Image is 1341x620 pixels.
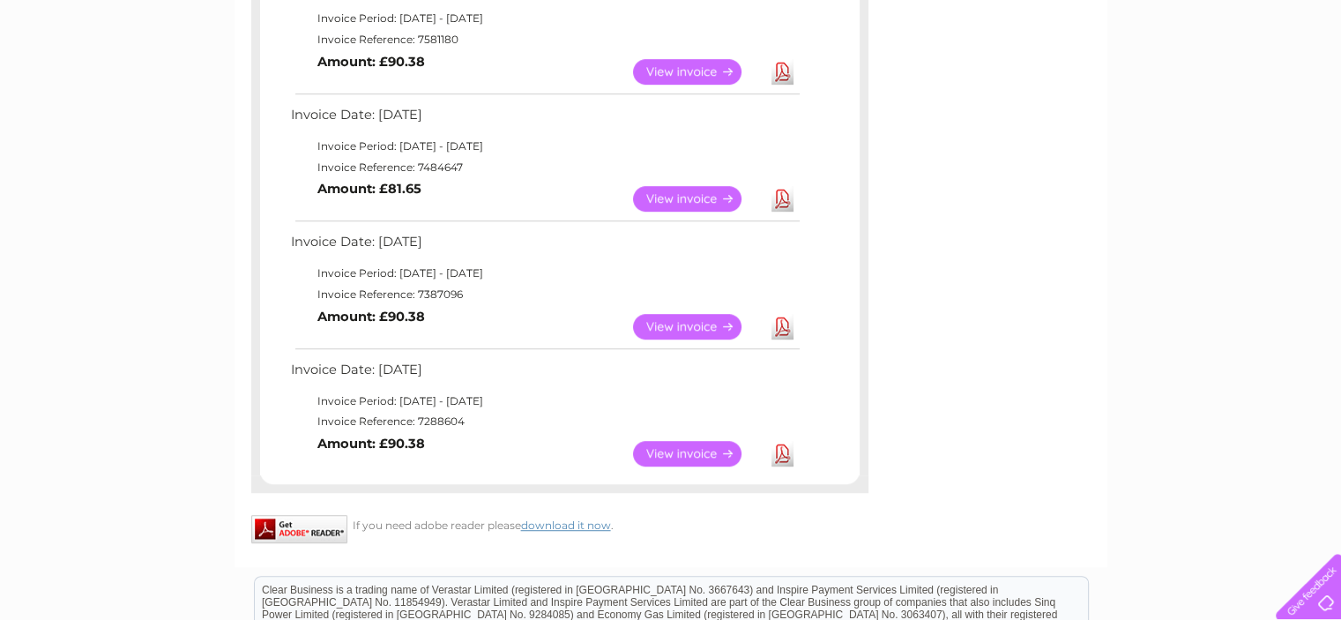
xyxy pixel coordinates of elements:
div: If you need adobe reader please . [251,515,868,532]
a: Telecoms [1124,75,1177,88]
a: Download [771,314,793,340]
a: Download [771,59,793,85]
a: Log out [1283,75,1324,88]
img: logo.png [47,46,137,100]
td: Invoice Period: [DATE] - [DATE] [287,8,802,29]
b: Amount: £90.38 [317,436,425,452]
a: Blog [1188,75,1213,88]
a: 0333 014 3131 [1009,9,1130,31]
div: Clear Business is a trading name of Verastar Limited (registered in [GEOGRAPHIC_DATA] No. 3667643... [255,10,1088,86]
td: Invoice Period: [DATE] - [DATE] [287,263,802,284]
a: Energy [1075,75,1114,88]
td: Invoice Reference: 7484647 [287,157,802,178]
a: Download [771,186,793,212]
a: View [633,186,763,212]
b: Amount: £90.38 [317,54,425,70]
td: Invoice Period: [DATE] - [DATE] [287,391,802,412]
a: Download [771,441,793,467]
td: Invoice Date: [DATE] [287,103,802,136]
a: Water [1031,75,1064,88]
a: View [633,59,763,85]
td: Invoice Reference: 7288604 [287,411,802,432]
b: Amount: £81.65 [317,181,421,197]
a: Contact [1224,75,1267,88]
td: Invoice Date: [DATE] [287,230,802,263]
td: Invoice Reference: 7581180 [287,29,802,50]
a: download it now [521,519,611,532]
td: Invoice Reference: 7387096 [287,284,802,305]
td: Invoice Period: [DATE] - [DATE] [287,136,802,157]
a: View [633,441,763,467]
td: Invoice Date: [DATE] [287,358,802,391]
b: Amount: £90.38 [317,309,425,325]
a: View [633,314,763,340]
